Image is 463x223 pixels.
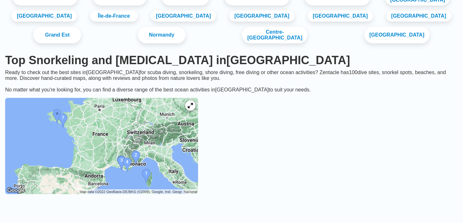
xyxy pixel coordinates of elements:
h1: Top Snorkeling and [MEDICAL_DATA] in [GEOGRAPHIC_DATA] [5,54,458,67]
a: Normandy [138,27,186,43]
a: [GEOGRAPHIC_DATA] [386,11,451,21]
a: [GEOGRAPHIC_DATA] [308,11,373,21]
a: Île-de-France [90,11,138,21]
a: [GEOGRAPHIC_DATA] [229,11,295,21]
a: Grand Est [33,27,81,43]
a: [GEOGRAPHIC_DATA] [364,27,430,43]
a: Centre-[GEOGRAPHIC_DATA] [242,27,307,43]
a: [GEOGRAPHIC_DATA] [12,11,77,21]
a: [GEOGRAPHIC_DATA] [151,11,216,21]
img: France dive site map [5,98,198,194]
